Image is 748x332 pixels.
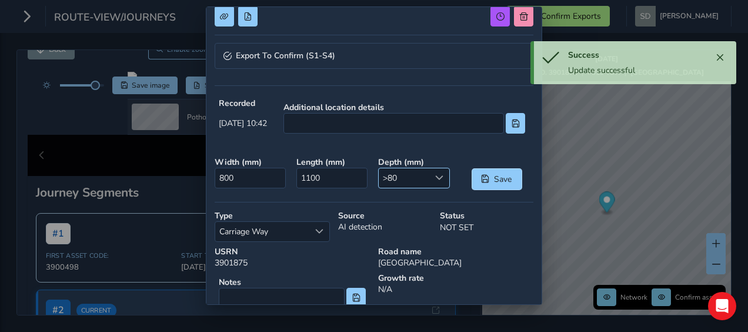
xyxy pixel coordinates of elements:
span: Save [493,174,513,185]
strong: Source [338,210,432,221]
strong: Road name [378,246,533,257]
div: 3901875 [211,242,374,273]
span: Carriage Way [215,222,310,241]
strong: Depth ( mm ) [378,157,452,168]
div: N/A [374,268,537,317]
div: Select a type [310,222,329,241]
div: Update successful [568,65,712,76]
p: NOT SET [440,221,533,234]
strong: Length ( mm ) [296,157,370,168]
strong: Notes [219,277,366,288]
strong: Additional location details [283,102,525,113]
span: Export To Confirm (S1-S4) [236,52,335,60]
span: [DATE] 10:42 [219,118,267,129]
strong: Status [440,210,533,221]
div: AI detection [334,206,436,246]
strong: USRN [215,246,370,257]
span: >80 [379,168,430,188]
strong: Width ( mm ) [215,157,288,168]
div: Open Intercom Messenger [708,292,736,320]
strong: Growth rate [378,273,533,284]
div: [GEOGRAPHIC_DATA] [374,242,537,273]
a: Expand [215,43,533,69]
span: Success [568,49,599,61]
button: Close [712,49,728,66]
strong: Type [215,210,330,221]
strong: Recorded [219,98,267,109]
button: Save [472,169,522,190]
